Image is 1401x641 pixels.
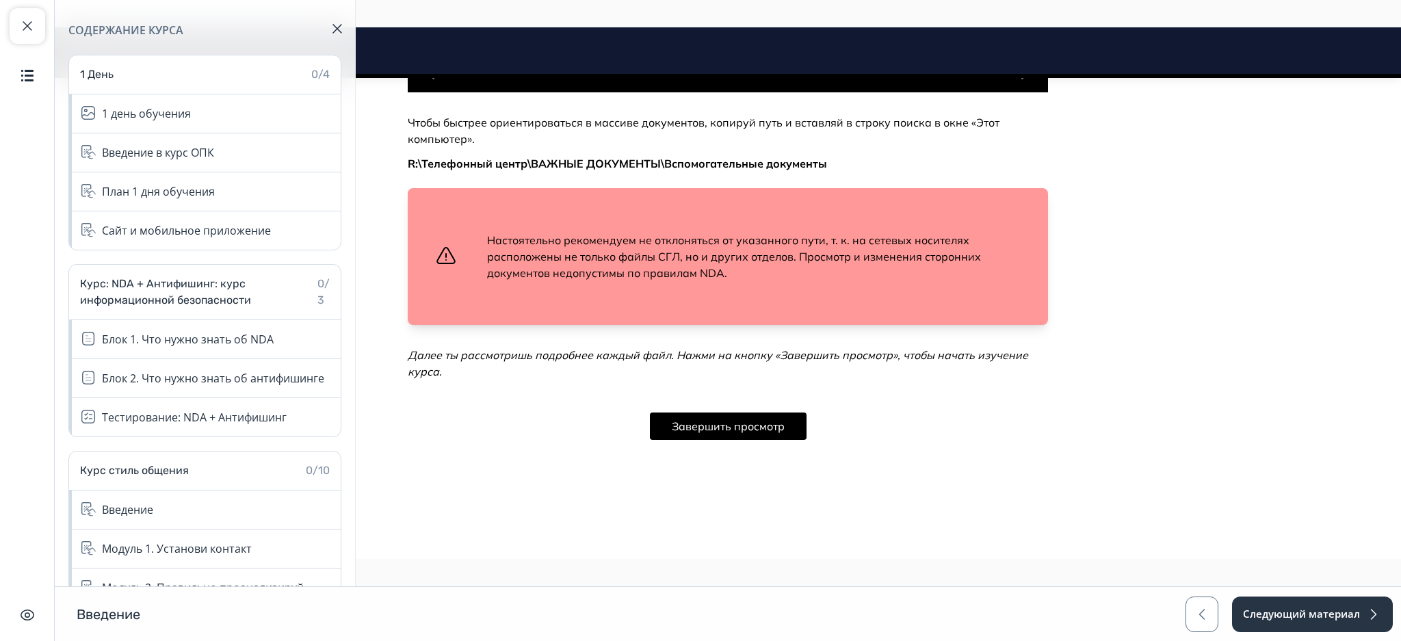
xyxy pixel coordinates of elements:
div: 0/10 [306,462,330,479]
button: Завершить просмотр [595,385,752,413]
img: Скрыть интерфейс [19,607,36,623]
div: Модуль 1. Установи контакт [102,540,252,557]
div: Блок 2. Что нужно знать об антифишинге [102,370,324,387]
div: Введение [69,490,341,529]
div: Модуль 2. Правильно проанализируй ситуацию [69,568,341,624]
div: Сайт и мобильное приложение [102,222,271,239]
div: План 1 дня обучения [102,183,215,200]
img: Close [332,24,342,34]
div: Содержание курса [68,22,341,38]
img: Содержание [19,67,36,83]
strong: R:\Телефонный центр\ВАЖНЫЕ ДОКУМЕНТЫ\Вспомогательные документы [353,129,772,143]
p: Чтобы быстрее ориентироваться в массиве документов, копируй путь и вставляй в строку поиска в окн... [353,87,993,120]
span: Далее ты рассмотришь подробнее каждый файл. Нажми на кнопку «Завершить просмотр», чтобы начать из... [353,321,973,351]
div: 1 День [80,66,114,83]
div: Модуль 2. Правильно проанализируй ситуацию [102,579,332,612]
div: Введение в курс ОПК [102,144,214,161]
button: Следующий материал [1232,597,1393,632]
iframe: https://go.teachbase.ru/listeners/scorm_pack/course_sessions/preview/scorms/160820/launch?allow_f... [55,27,1401,559]
h1: Введение [77,605,140,623]
div: 0/3 [317,276,330,309]
div: 0/4 [311,66,330,83]
div: 1 день обучения [69,94,341,133]
div: Модуль 1. Установи контакт [69,529,341,568]
div: Сайт и мобильное приложение [69,211,341,250]
div: План 1 дня обучения [69,172,341,211]
div: Введение в курс ОПК [69,133,341,172]
div: Тестирование: NDA + Антифишинг [102,409,287,426]
div: Блок 1. Что нужно знать об NDA [69,320,341,359]
div: Курс: NDA + Антифишинг: курс информационной безопасности [80,276,301,309]
div: Блок 2. Что нужно знать об антифишинге [69,359,341,398]
div: Тестирование: NDA + Антифишинг [69,398,341,436]
p: Настоятельно рекомендуем не отклоняться от указанного пути, т. к. на сетевых носителях расположен... [432,205,958,254]
div: 1 день обучения [102,105,191,122]
div: Введение [102,501,153,518]
div: Курс стиль общения [80,462,189,479]
div: Блок 1. Что нужно знать об NDA [102,331,274,348]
